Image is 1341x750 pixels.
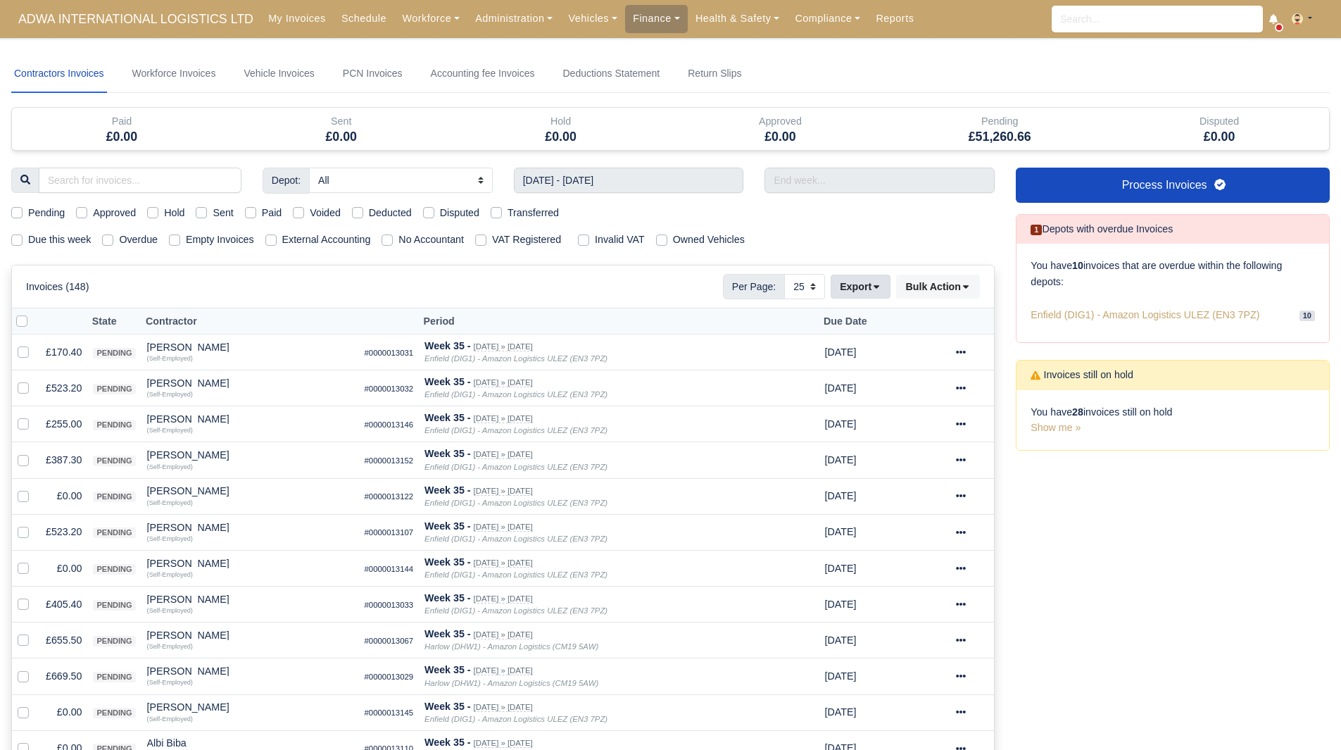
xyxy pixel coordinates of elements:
[119,232,158,248] label: Overdue
[365,673,414,681] small: #0000013029
[1052,6,1263,32] input: Search...
[462,130,660,144] h5: £0.00
[900,113,1099,130] div: Pending
[334,5,394,32] a: Schedule
[825,418,857,430] span: 1 week from now
[28,232,91,248] label: Due this week
[424,426,607,435] i: Enfield (DIG1) - Amazon Logistics ULEZ (EN3 7PZ)
[424,412,470,423] strong: Week 35 -
[723,274,785,299] span: Per Page:
[462,113,660,130] div: Hold
[424,340,470,351] strong: Week 35 -
[474,342,533,351] small: [DATE] » [DATE]
[242,130,441,144] h5: £0.00
[147,679,193,686] small: (Self-Employed)
[428,55,538,93] a: Accounting fee Invoices
[681,130,879,144] h5: £0.00
[424,664,470,675] strong: Week 35 -
[147,571,193,578] small: (Self-Employed)
[681,113,879,130] div: Approved
[685,55,744,93] a: Return Slips
[40,623,87,658] td: £655.50
[93,420,135,430] span: pending
[147,355,193,362] small: (Self-Employed)
[900,130,1099,144] h5: £51,260.66
[147,738,353,748] div: Albi Biba
[147,702,353,712] div: [PERSON_NAME]
[440,205,479,221] label: Disputed
[819,308,927,335] th: Due Date
[451,108,671,150] div: Hold
[186,232,254,248] label: Empty Invoices
[1031,223,1173,235] h6: Depots with overdue Invoices
[93,384,135,394] span: pending
[147,391,193,398] small: (Self-Employed)
[394,5,467,32] a: Workforce
[831,275,896,299] div: Export
[147,594,353,604] div: [PERSON_NAME]
[40,658,87,694] td: £669.50
[147,535,193,542] small: (Self-Employed)
[896,275,980,299] div: Bulk Action
[424,376,470,387] strong: Week 35 -
[474,414,533,423] small: [DATE] » [DATE]
[560,5,625,32] a: Vehicles
[262,205,282,221] label: Paid
[40,694,87,730] td: £0.00
[825,635,857,646] span: 1 week from now
[241,55,317,93] a: Vehicle Invoices
[764,168,995,193] input: End week...
[147,630,353,640] div: [PERSON_NAME]
[424,570,607,579] i: Enfield (DIG1) - Amazon Logistics ULEZ (EN3 7PZ)
[825,599,857,610] span: 1 week from now
[673,232,745,248] label: Owned Vehicles
[147,378,353,388] div: [PERSON_NAME]
[825,526,857,537] span: 1 week from now
[147,463,193,470] small: (Self-Employed)
[340,55,405,93] a: PCN Invoices
[467,5,560,32] a: Administration
[365,349,414,357] small: #0000013031
[474,558,533,568] small: [DATE] » [DATE]
[825,563,857,574] span: 1 week from now
[147,486,353,496] div: [PERSON_NAME]
[23,113,221,130] div: Paid
[26,281,89,293] h6: Invoices (148)
[424,592,470,604] strong: Week 35 -
[1299,311,1315,321] span: 10
[595,232,645,248] label: Invalid VAT
[1120,130,1318,144] h5: £0.00
[147,342,353,352] div: [PERSON_NAME]
[1031,307,1259,323] span: Enfield (DIG1) - Amazon Logistics ULEZ (EN3 7PZ)
[40,550,87,586] td: £0.00
[147,450,353,460] div: [PERSON_NAME]
[1109,108,1329,150] div: Disputed
[232,108,451,150] div: Sent
[40,587,87,623] td: £405.40
[1016,168,1330,203] a: Process Invoices
[787,5,868,32] a: Compliance
[40,370,87,406] td: £523.20
[424,715,607,723] i: Enfield (DIG1) - Amazon Logistics ULEZ (EN3 7PZ)
[365,385,414,393] small: #0000013032
[141,308,359,335] th: Contractor
[164,205,184,221] label: Hold
[1031,422,1081,433] a: Show me »
[11,55,107,93] a: Contractors Invoices
[369,205,412,221] label: Deducted
[93,348,135,358] span: pending
[23,130,221,144] h5: £0.00
[93,527,135,538] span: pending
[398,232,464,248] label: No Accountant
[147,523,353,532] div: [PERSON_NAME]
[147,666,353,676] div: [PERSON_NAME]
[147,558,353,568] div: [PERSON_NAME]
[1031,225,1042,235] span: 1
[40,478,87,514] td: £0.00
[474,378,533,387] small: [DATE] » [DATE]
[868,5,921,32] a: Reports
